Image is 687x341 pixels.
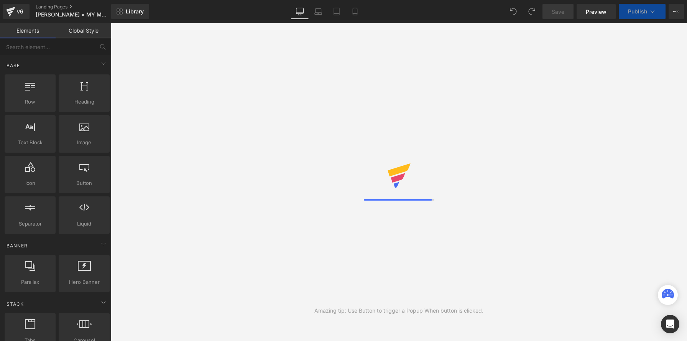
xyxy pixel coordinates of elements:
div: Open Intercom Messenger [661,315,679,333]
span: [PERSON_NAME] × MY MELODY KUROMI info [36,12,109,18]
a: Tablet [327,4,346,19]
a: Global Style [56,23,111,38]
div: Amazing tip: Use Button to trigger a Popup When button is clicked. [314,306,483,315]
div: v6 [15,7,25,16]
span: Save [552,8,564,16]
a: New Library [111,4,149,19]
a: Landing Pages [36,4,124,10]
button: More [669,4,684,19]
button: Publish [619,4,666,19]
a: Laptop [309,4,327,19]
span: Banner [6,242,28,249]
span: Image [61,138,107,147]
span: Hero Banner [61,278,107,286]
span: Parallax [7,278,53,286]
span: Icon [7,179,53,187]
span: Row [7,98,53,106]
span: Base [6,62,21,69]
span: Library [126,8,144,15]
a: Mobile [346,4,364,19]
span: Text Block [7,138,53,147]
span: Publish [628,8,647,15]
a: Preview [577,4,616,19]
button: Redo [524,4,539,19]
a: Desktop [291,4,309,19]
span: Liquid [61,220,107,228]
span: Stack [6,300,25,308]
a: v6 [3,4,30,19]
span: Preview [586,8,606,16]
span: Heading [61,98,107,106]
span: Separator [7,220,53,228]
span: Button [61,179,107,187]
button: Undo [506,4,521,19]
